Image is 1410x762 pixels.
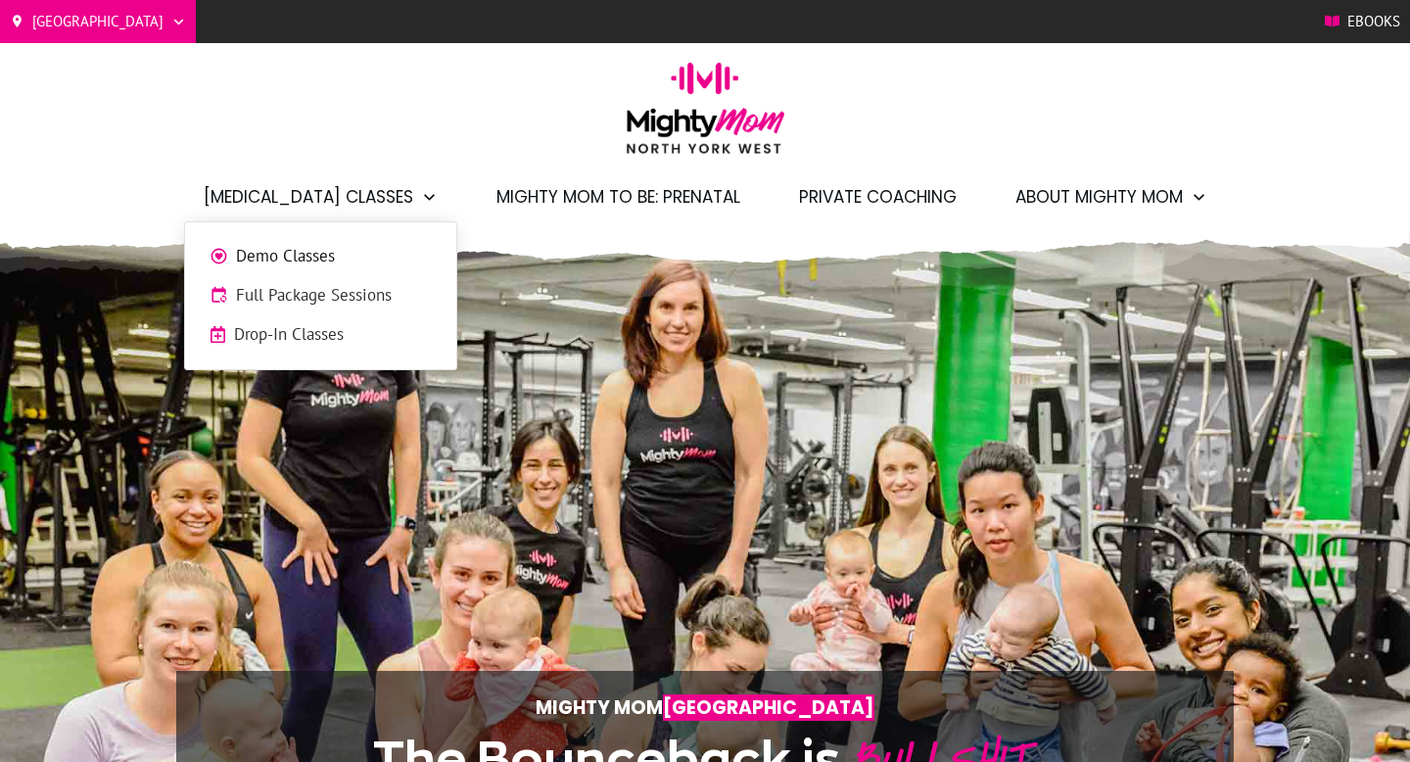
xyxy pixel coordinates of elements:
[195,242,446,271] a: Demo Classes
[536,694,874,721] strong: Mighty Mom
[496,180,740,214] a: Mighty Mom to Be: Prenatal
[1325,7,1400,36] a: Ebooks
[10,7,186,36] a: [GEOGRAPHIC_DATA]
[1347,7,1400,36] span: Ebooks
[799,180,957,214] a: Private Coaching
[234,322,432,348] span: Drop-In Classes
[204,180,438,214] a: [MEDICAL_DATA] Classes
[663,694,874,721] span: [GEOGRAPHIC_DATA]
[204,180,413,214] span: [MEDICAL_DATA] Classes
[236,244,432,269] span: Demo Classes
[195,320,446,350] a: Drop-In Classes
[32,7,164,36] span: [GEOGRAPHIC_DATA]
[1015,180,1207,214] a: About Mighty Mom
[195,281,446,310] a: Full Package Sessions
[1015,180,1183,214] span: About Mighty Mom
[236,283,432,309] span: Full Package Sessions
